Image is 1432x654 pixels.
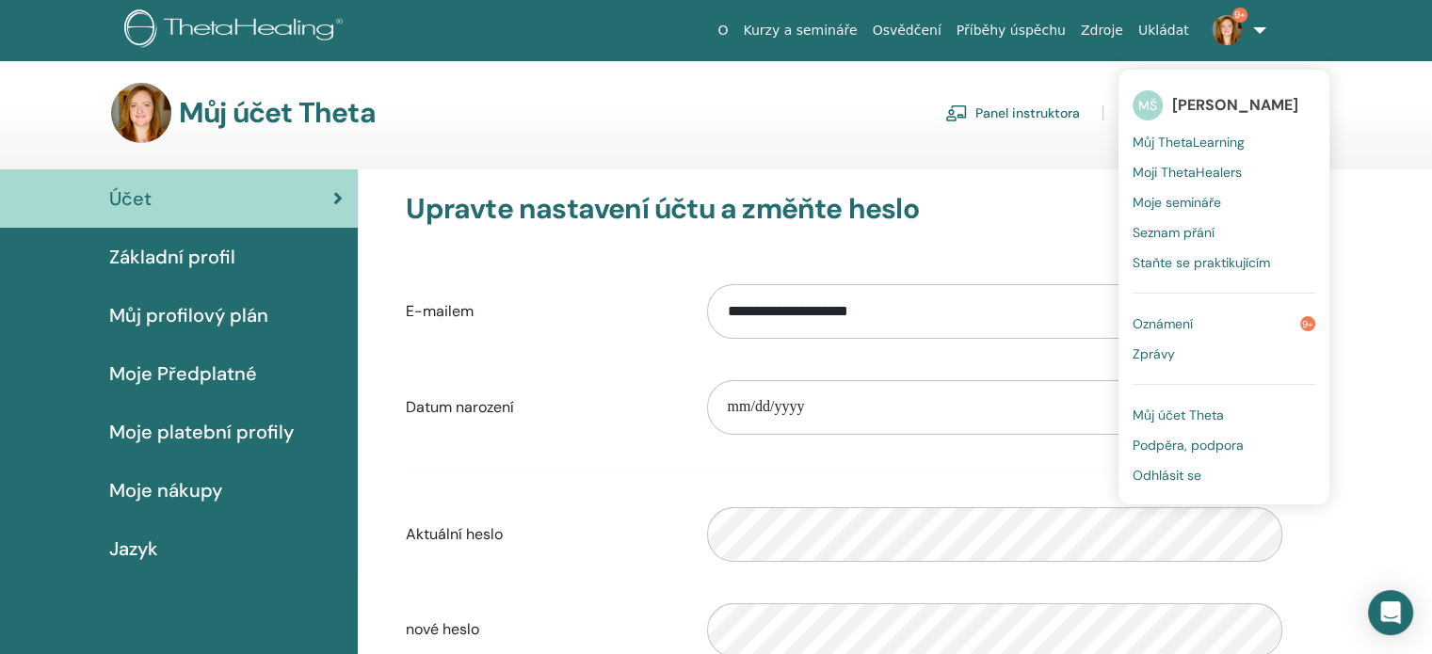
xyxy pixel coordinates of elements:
a: Můj ThetaLearning [1133,127,1315,157]
label: Aktuální heslo [392,517,693,552]
span: Moje semináře [1133,194,1221,211]
a: Staňte se praktikujícím [1133,247,1315,278]
span: Jazyk [109,534,158,563]
a: Zprávy [1133,339,1315,369]
h3: Upravte nastavení účtu a změňte heslo [406,192,1282,226]
span: Účet [109,184,152,213]
span: Můj účet Theta [1133,407,1224,423]
span: Oznámení [1133,315,1193,332]
a: Moji ThetaHealers [1133,157,1315,187]
img: chalkboard-teacher.svg [945,104,968,121]
ul: 9+ [1118,70,1329,504]
a: Můj účet Theta [1133,400,1315,430]
span: Základní profil [109,243,235,271]
a: Oznámení9+ [1133,309,1315,339]
span: MŠ [1133,90,1163,120]
a: Moje semináře [1133,187,1315,217]
a: MŠ[PERSON_NAME] [1133,84,1315,127]
span: Moje nákupy [109,476,222,504]
div: Open Intercom Messenger [1368,590,1413,635]
span: Odhlásit se [1133,467,1201,484]
span: Seznam přání [1133,224,1215,241]
img: default.jpg [1212,15,1242,45]
a: Zdroje [1073,13,1131,48]
a: O [710,13,735,48]
span: [PERSON_NAME] [1172,95,1298,115]
span: Moje Předplatné [109,359,257,388]
img: logo.png [124,9,349,52]
span: Zprávy [1133,345,1175,362]
span: Můj ThetaLearning [1133,134,1245,151]
a: Seznam přání [1133,217,1315,247]
span: 9+ [1232,8,1247,23]
h3: Můj účet Theta [179,96,376,130]
a: Osvědčení [865,13,949,48]
span: 9+ [1300,316,1315,331]
span: Moji ThetaHealers [1133,164,1242,181]
label: E-mailem [392,294,693,329]
span: Moje platební profily [109,418,294,446]
span: Staňte se praktikujícím [1133,254,1270,271]
label: nové heslo [392,612,693,647]
span: Podpěra, podpora [1133,437,1244,454]
img: default.jpg [111,83,171,143]
a: Odhlásit se [1133,460,1315,490]
label: Datum narození [392,390,693,425]
a: Ukládat [1131,13,1197,48]
a: Kurzy a semináře [735,13,864,48]
span: Můj profilový plán [109,301,268,329]
a: Příběhy úspěchu [949,13,1073,48]
a: Podpěra, podpora [1133,430,1315,460]
a: Panel instruktora [945,98,1080,128]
